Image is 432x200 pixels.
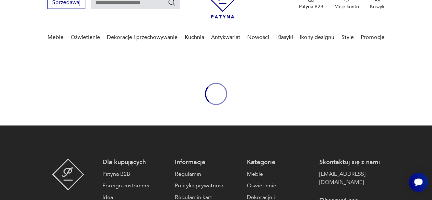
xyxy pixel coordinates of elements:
[247,182,312,190] a: Oświetlenie
[341,24,353,51] a: Style
[102,182,168,190] a: Foreign customers
[361,24,385,51] a: Promocje
[276,24,293,51] a: Klasyki
[299,3,323,10] p: Patyna B2B
[319,158,384,166] p: Skontaktuj się z nami
[175,158,240,166] p: Informacje
[247,158,312,166] p: Kategorie
[175,182,240,190] a: Polityka prywatności
[71,24,100,51] a: Oświetlenie
[319,170,384,186] a: [EMAIL_ADDRESS][DOMAIN_NAME]
[334,3,359,10] p: Moje konto
[52,158,84,190] img: Patyna - sklep z meblami i dekoracjami vintage
[300,24,334,51] a: Ikony designu
[102,170,168,178] a: Patyna B2B
[47,24,64,51] a: Meble
[247,24,269,51] a: Nowości
[102,158,168,166] p: Dla kupujących
[211,24,240,51] a: Antykwariat
[175,170,240,178] a: Regulamin
[184,24,204,51] a: Kuchnia
[107,24,178,51] a: Dekoracje i przechowywanie
[247,170,312,178] a: Meble
[47,1,85,5] a: Sprzedawaj
[370,3,385,10] p: Koszyk
[409,173,428,192] iframe: Smartsupp widget button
